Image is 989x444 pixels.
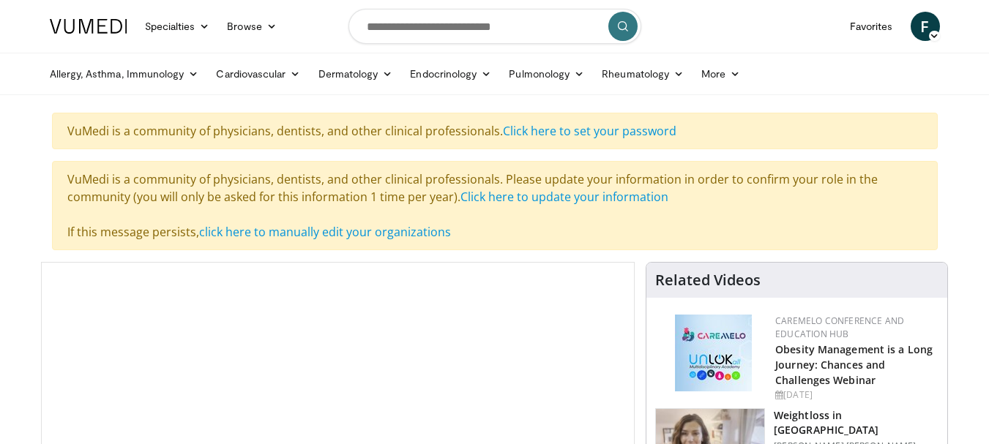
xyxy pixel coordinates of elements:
a: click here to manually edit your organizations [199,224,451,240]
a: Dermatology [310,59,402,89]
h4: Related Videos [655,271,761,289]
img: 45df64a9-a6de-482c-8a90-ada250f7980c.png.150x105_q85_autocrop_double_scale_upscale_version-0.2.jpg [675,315,752,391]
a: Click here to set your password [503,123,676,139]
h3: Weightloss in [GEOGRAPHIC_DATA] [774,408,938,437]
a: CaReMeLO Conference and Education Hub [775,315,904,340]
a: Click here to update your information [460,189,668,205]
a: Obesity Management is a Long Journey: Chances and Challenges Webinar [775,342,933,387]
div: [DATE] [775,388,936,402]
a: Browse [218,12,285,41]
a: Endocrinology [401,59,500,89]
a: Cardiovascular [207,59,309,89]
div: VuMedi is a community of physicians, dentists, and other clinical professionals. Please update yo... [52,161,938,250]
a: F [911,12,940,41]
a: Favorites [841,12,902,41]
img: VuMedi Logo [50,19,127,34]
div: VuMedi is a community of physicians, dentists, and other clinical professionals. [52,113,938,149]
a: Allergy, Asthma, Immunology [41,59,208,89]
input: Search topics, interventions [348,9,641,44]
a: Pulmonology [500,59,593,89]
a: More [693,59,749,89]
a: Specialties [136,12,219,41]
a: Rheumatology [593,59,693,89]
